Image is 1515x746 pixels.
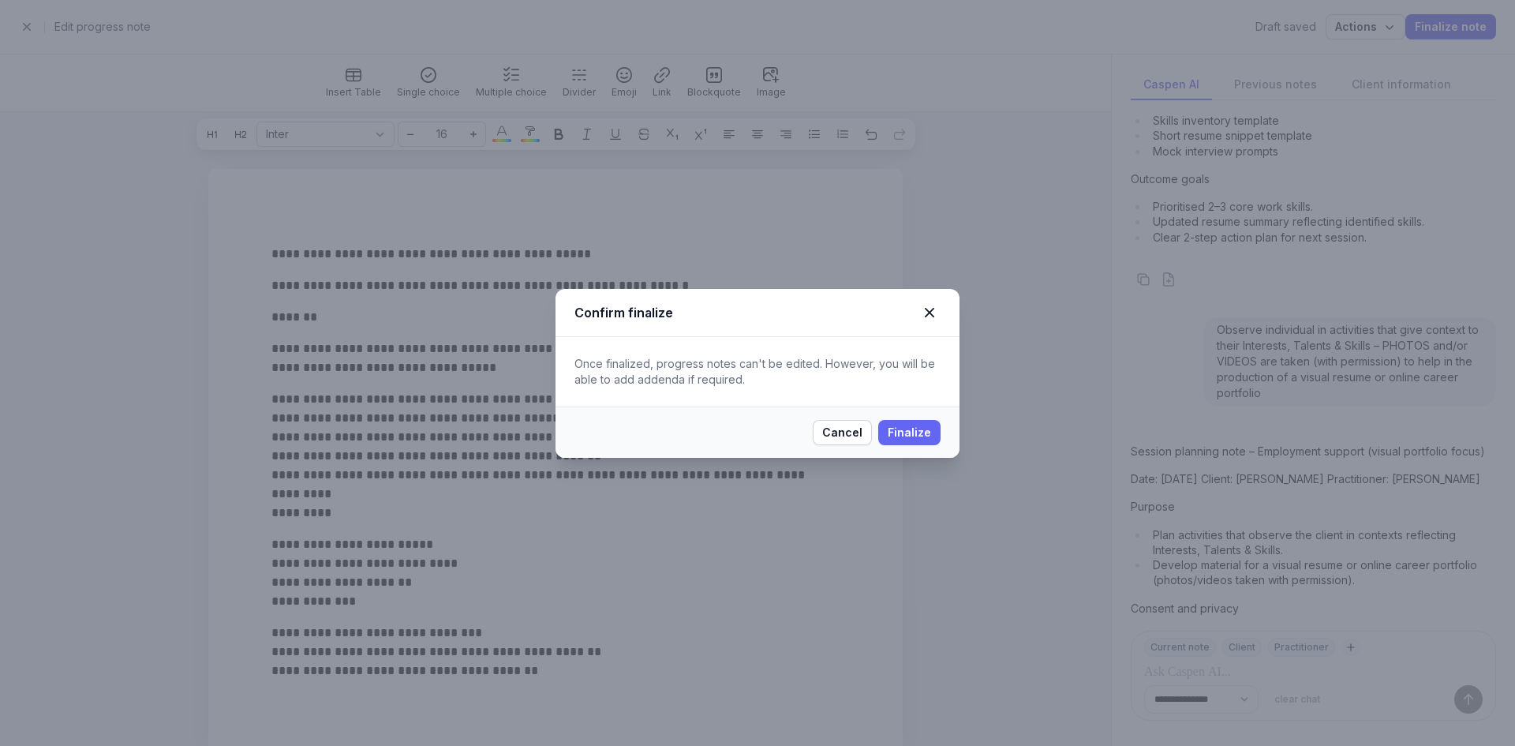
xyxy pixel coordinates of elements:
span: Finalize [888,423,931,442]
div: Confirm finalize [574,303,918,322]
button: Finalize [878,420,941,445]
p: Once finalized, progress notes can't be edited. However, you will be able to add addenda if requi... [574,356,941,388]
span: Cancel [822,423,862,442]
button: Cancel [813,420,872,445]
